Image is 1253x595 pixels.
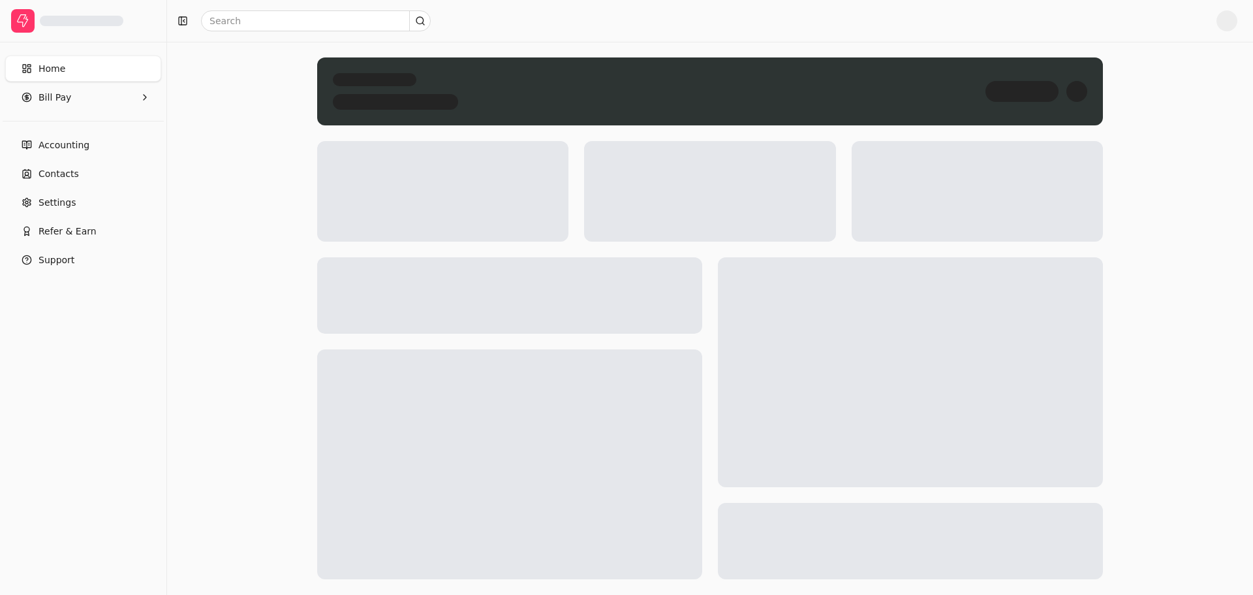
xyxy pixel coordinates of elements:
span: Bill Pay [39,91,71,105]
input: Search [201,10,431,31]
a: Contacts [5,161,161,187]
a: Home [5,56,161,82]
button: Bill Pay [5,84,161,110]
span: Home [39,62,65,76]
a: Accounting [5,132,161,158]
a: Settings [5,189,161,216]
button: Refer & Earn [5,218,161,244]
span: Support [39,253,74,267]
span: Refer & Earn [39,225,97,238]
span: Accounting [39,138,89,152]
span: Settings [39,196,76,210]
button: Support [5,247,161,273]
span: Contacts [39,167,79,181]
